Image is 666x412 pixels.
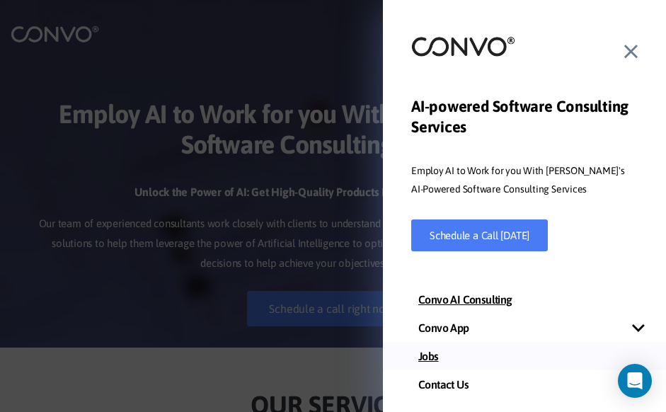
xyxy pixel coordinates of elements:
[411,161,638,198] p: Employ AI to Work for you With [PERSON_NAME]'s AI-Powered Software Consulting Services
[411,35,515,57] img: logo_not_found
[411,219,548,251] a: Schedule a Call [DATE]
[411,96,638,147] h3: AI-powered Software Consulting Services
[383,370,666,399] a: Contact Us
[383,314,666,342] a: Convo App
[383,342,666,370] a: Jobs
[383,285,666,314] a: Convo AI Consulting
[618,364,652,398] div: Open Intercom Messenger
